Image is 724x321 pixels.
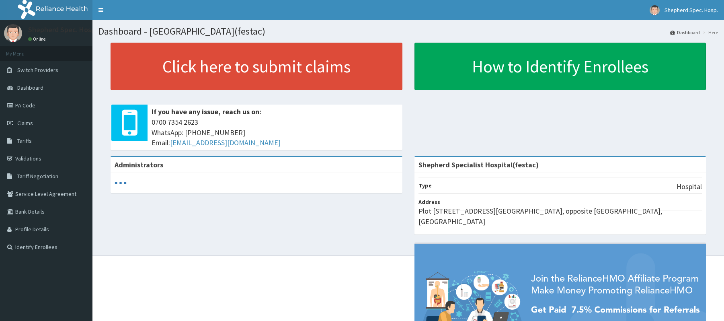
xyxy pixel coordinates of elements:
svg: audio-loading [115,177,127,189]
b: Address [418,198,440,206]
b: If you have any issue, reach us on: [152,107,261,116]
span: 0700 7354 2623 WhatsApp: [PHONE_NUMBER] Email: [152,117,398,148]
a: Online [28,36,47,42]
span: Tariff Negotiation [17,173,58,180]
strong: Shepherd Specialist Hospital(festac) [418,160,539,169]
a: Dashboard [670,29,700,36]
p: Shepherd Spec. Hosp. [28,26,97,33]
p: Plot [STREET_ADDRESS][GEOGRAPHIC_DATA], opposite [GEOGRAPHIC_DATA], [GEOGRAPHIC_DATA] [418,206,702,226]
a: How to Identify Enrollees [414,43,706,90]
b: Type [418,182,432,189]
img: User Image [650,5,660,15]
span: Claims [17,119,33,127]
li: Here [701,29,718,36]
span: Switch Providers [17,66,58,74]
img: User Image [4,24,22,42]
a: Click here to submit claims [111,43,402,90]
span: Tariffs [17,137,32,144]
span: Dashboard [17,84,43,91]
p: Hospital [677,181,702,192]
b: Administrators [115,160,163,169]
h1: Dashboard - [GEOGRAPHIC_DATA](festac) [98,26,718,37]
a: [EMAIL_ADDRESS][DOMAIN_NAME] [170,138,281,147]
span: Shepherd Spec. Hosp. [665,6,718,14]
